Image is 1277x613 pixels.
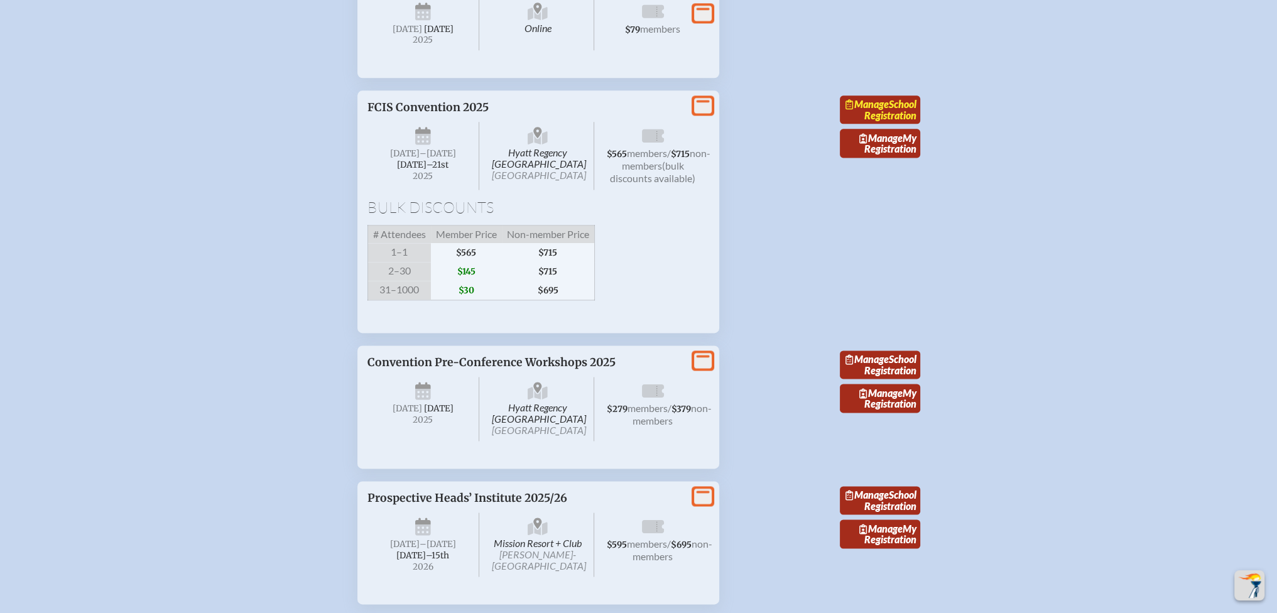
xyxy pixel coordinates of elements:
[859,523,903,534] span: Manage
[367,355,684,369] p: Convention Pre-Conference Workshops 2025
[607,540,627,550] span: $595
[502,243,595,262] span: $715
[845,489,889,501] span: Manage
[367,491,684,505] p: Prospective Heads’ Institute 2025/26
[492,548,586,572] span: [PERSON_NAME]-[GEOGRAPHIC_DATA]
[424,403,454,414] span: [DATE]
[378,415,469,425] span: 2025
[622,147,710,171] span: non-members
[367,200,709,215] h1: Bulk Discounts
[667,147,671,159] span: /
[627,147,667,159] span: members
[667,538,671,550] span: /
[378,35,469,45] span: 2025
[431,262,502,281] span: $145
[640,23,680,35] span: members
[671,149,690,160] span: $715
[367,281,431,300] span: 31–1000
[607,149,627,160] span: $565
[668,402,671,414] span: /
[420,148,456,159] span: –[DATE]
[367,225,431,243] span: # Attendees
[840,384,920,413] a: ManageMy Registration
[492,169,586,181] span: [GEOGRAPHIC_DATA]
[367,262,431,281] span: 2–30
[397,160,448,170] span: [DATE]–⁠21st
[420,539,456,550] span: –[DATE]
[482,377,594,441] span: Hyatt Regency [GEOGRAPHIC_DATA]
[859,387,903,399] span: Manage
[431,281,502,300] span: $30
[431,225,502,243] span: Member Price
[840,486,920,515] a: ManageSchool Registration
[845,98,889,110] span: Manage
[393,403,422,414] span: [DATE]
[633,402,712,426] span: non-members
[840,519,920,548] a: ManageMy Registration
[840,350,920,379] a: ManageSchool Registration
[482,513,594,577] span: Mission Resort + Club
[627,538,667,550] span: members
[482,122,594,190] span: Hyatt Regency [GEOGRAPHIC_DATA]
[840,129,920,158] a: ManageMy Registration
[502,225,595,243] span: Non-member Price
[390,148,420,159] span: [DATE]
[396,550,449,561] span: [DATE]–⁠15th
[367,100,684,114] p: FCIS Convention 2025
[502,281,595,300] span: $695
[424,24,454,35] span: [DATE]
[610,160,695,184] span: (bulk discounts available)
[1234,570,1264,600] button: Scroll Top
[633,538,712,562] span: non-members
[840,95,920,124] a: ManageSchool Registration
[625,24,640,35] span: $79
[671,404,691,415] span: $379
[367,243,431,262] span: 1–1
[390,539,420,550] span: [DATE]
[492,424,586,436] span: [GEOGRAPHIC_DATA]
[1237,573,1262,598] img: To the top
[378,171,469,181] span: 2025
[393,24,422,35] span: [DATE]
[607,404,628,415] span: $279
[378,562,469,572] span: 2026
[502,262,595,281] span: $715
[431,243,502,262] span: $565
[859,132,903,144] span: Manage
[628,402,668,414] span: members
[671,540,692,550] span: $695
[845,353,889,365] span: Manage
